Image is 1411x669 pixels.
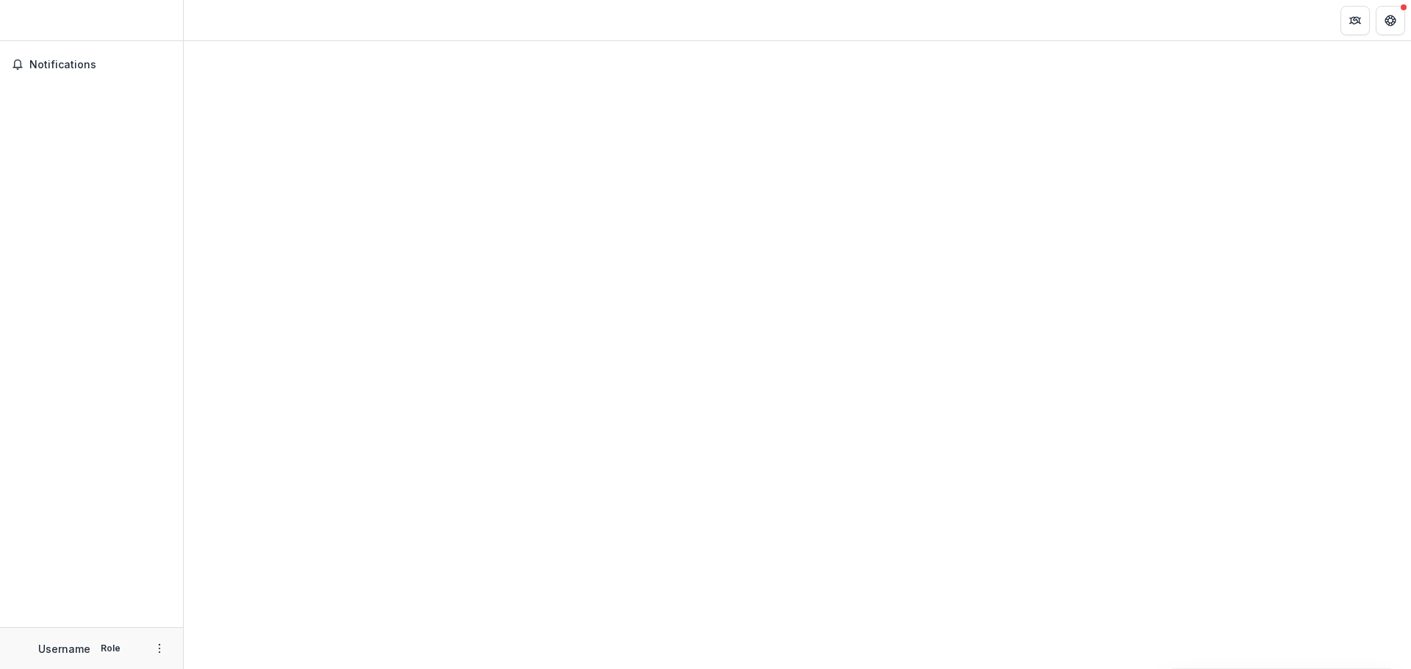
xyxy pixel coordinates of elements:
[96,642,125,655] p: Role
[151,640,168,657] button: More
[29,59,171,71] span: Notifications
[1376,6,1405,35] button: Get Help
[6,53,177,76] button: Notifications
[1340,6,1370,35] button: Partners
[38,641,90,657] p: Username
